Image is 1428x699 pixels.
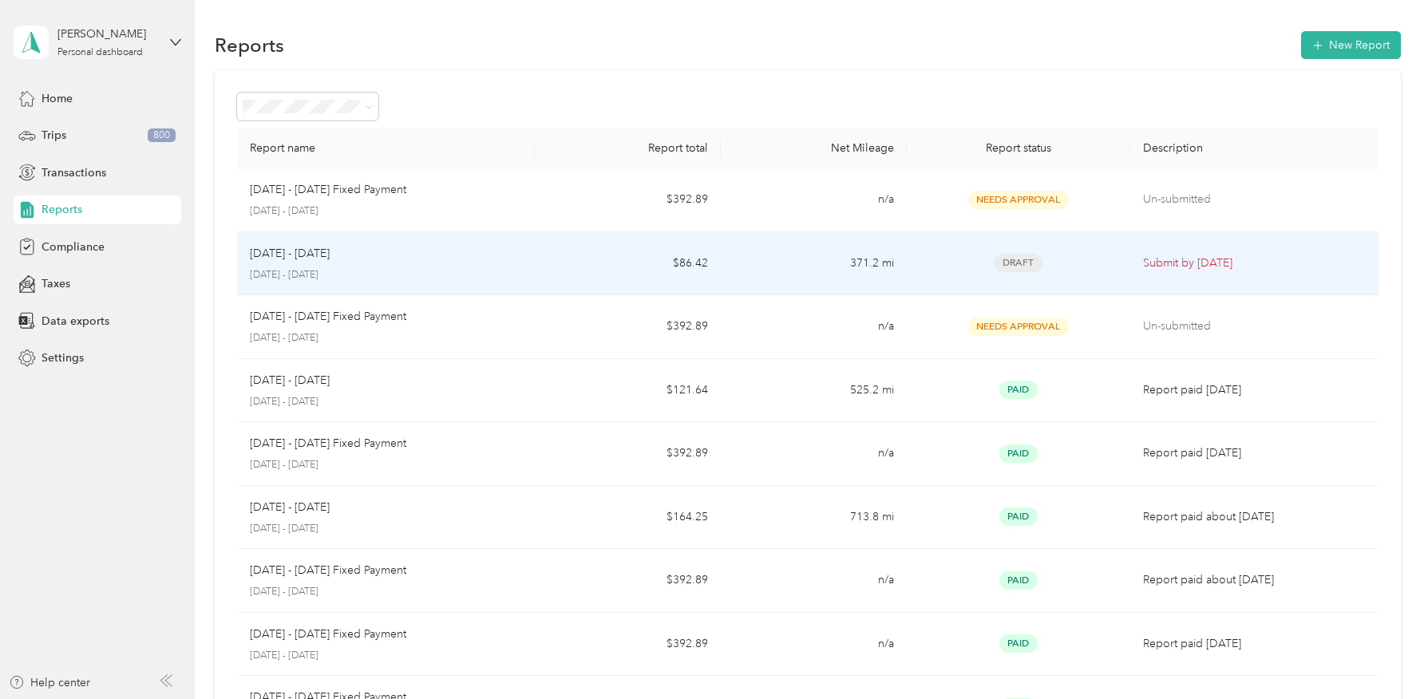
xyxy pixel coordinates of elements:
p: Report paid about [DATE] [1143,571,1366,589]
th: Report total [535,128,721,168]
div: Report status [920,141,1117,155]
th: Net Mileage [721,128,907,168]
td: $164.25 [535,486,721,550]
td: n/a [721,422,907,486]
span: Needs Approval [968,191,1069,209]
p: [DATE] - [DATE] Fixed Payment [250,435,406,452]
button: Help center [9,674,90,691]
td: n/a [721,168,907,232]
td: 713.8 mi [721,486,907,550]
p: Un-submitted [1143,191,1366,208]
th: Report name [237,128,535,168]
div: Personal dashboard [57,48,143,57]
span: Trips [42,127,66,144]
span: Needs Approval [968,318,1069,336]
span: Data exports [42,313,109,330]
p: [DATE] - [DATE] [250,268,522,282]
td: $392.89 [535,168,721,232]
span: Paid [999,444,1038,463]
span: Draft [995,254,1042,272]
td: $392.89 [535,549,721,613]
p: Submit by [DATE] [1143,255,1366,272]
span: Paid [999,507,1038,526]
span: Home [42,90,73,107]
div: [PERSON_NAME] [57,26,157,42]
p: Report paid about [DATE] [1143,508,1366,526]
p: [DATE] - [DATE] [250,204,522,219]
td: n/a [721,549,907,613]
p: [DATE] - [DATE] [250,522,522,536]
td: 525.2 mi [721,359,907,423]
p: [DATE] - [DATE] [250,458,522,472]
span: Paid [999,381,1038,399]
span: Compliance [42,239,105,255]
p: [DATE] - [DATE] Fixed Payment [250,626,406,643]
h1: Reports [215,37,284,53]
span: Taxes [42,275,70,292]
td: n/a [721,295,907,359]
p: [DATE] - [DATE] [250,649,522,663]
p: [DATE] - [DATE] [250,331,522,346]
p: [DATE] - [DATE] [250,499,330,516]
span: Settings [42,349,84,366]
p: [DATE] - [DATE] Fixed Payment [250,562,406,579]
span: Reports [42,201,82,218]
span: 800 [148,128,176,143]
p: Report paid [DATE] [1143,635,1366,653]
iframe: Everlance-gr Chat Button Frame [1339,610,1428,699]
button: New Report [1301,31,1401,59]
p: [DATE] - [DATE] Fixed Payment [250,181,406,199]
p: [DATE] - [DATE] Fixed Payment [250,308,406,326]
span: Paid [999,571,1038,590]
span: Paid [999,634,1038,653]
p: [DATE] - [DATE] [250,372,330,389]
td: $392.89 [535,422,721,486]
p: Report paid [DATE] [1143,444,1366,462]
p: [DATE] - [DATE] [250,395,522,409]
p: [DATE] - [DATE] [250,245,330,263]
p: Report paid [DATE] [1143,381,1366,399]
span: Transactions [42,164,106,181]
p: Un-submitted [1143,318,1366,335]
p: [DATE] - [DATE] [250,585,522,599]
td: $121.64 [535,359,721,423]
th: Description [1130,128,1379,168]
td: 371.2 mi [721,232,907,296]
td: $392.89 [535,613,721,677]
td: n/a [721,613,907,677]
td: $392.89 [535,295,721,359]
td: $86.42 [535,232,721,296]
